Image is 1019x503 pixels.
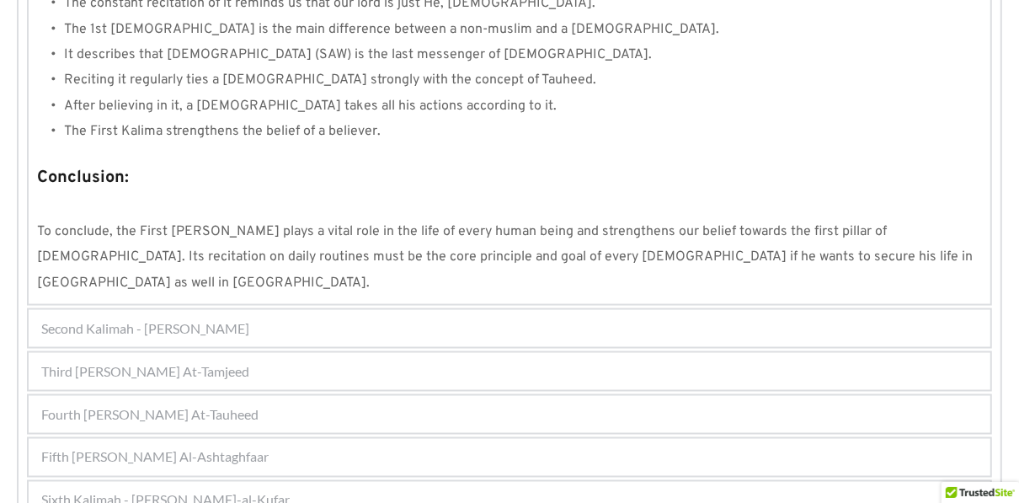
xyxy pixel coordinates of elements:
[64,21,719,38] span: The 1st [DEMOGRAPHIC_DATA] is the main difference between a non-muslim and a [DEMOGRAPHIC_DATA].
[64,46,652,63] span: It describes that [DEMOGRAPHIC_DATA] (SAW) is the last messenger of [DEMOGRAPHIC_DATA].
[41,404,259,425] span: Fourth [PERSON_NAME] At-Tauheed
[41,361,249,382] span: Third [PERSON_NAME] At-Tamjeed
[37,223,976,292] span: To conclude, the First [PERSON_NAME] plays a vital role in the life of every human being and stre...
[37,167,129,189] strong: Conclusion:
[41,447,269,468] span: Fifth [PERSON_NAME] Al-Ashtaghfaar
[64,123,381,140] span: The First Kalima strengthens the belief of a believer.
[64,98,557,115] span: After believing in it, a [DEMOGRAPHIC_DATA] takes all his actions according to it.
[64,72,596,88] span: Reciting it regularly ties a [DEMOGRAPHIC_DATA] strongly with the concept of Tauheed.
[41,318,249,339] span: Second Kalimah - [PERSON_NAME]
